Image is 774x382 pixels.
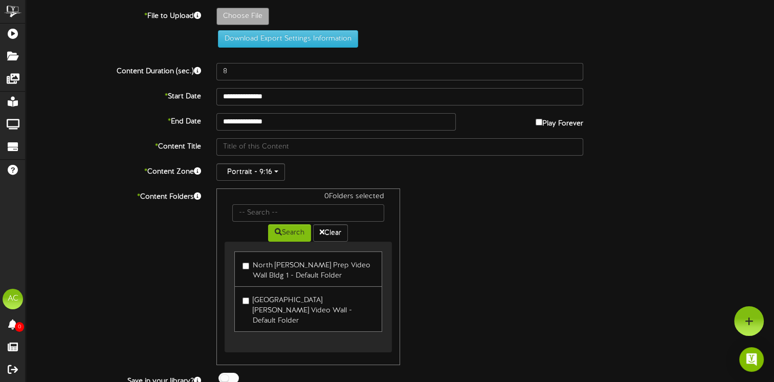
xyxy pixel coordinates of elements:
button: Clear [313,224,348,242]
input: -- Search -- [232,204,384,222]
button: Download Export Settings Information [218,30,358,48]
label: File to Upload [18,8,209,22]
label: Content Folders [18,188,209,202]
div: 0 Folders selected [225,192,391,204]
span: 0 [15,322,24,332]
label: Start Date [18,88,209,102]
label: End Date [18,113,209,127]
label: [GEOGRAPHIC_DATA][PERSON_NAME] Video Wall - Default Folder [242,292,373,326]
div: AC [3,289,23,309]
label: Content Zone [18,163,209,177]
a: Download Export Settings Information [213,35,358,43]
input: North [PERSON_NAME] Prep Video Wall Bldg 1 - Default Folder [242,263,249,269]
label: North [PERSON_NAME] Prep Video Wall Bldg 1 - Default Folder [242,257,373,281]
label: Play Forever [536,113,583,129]
button: Search [268,224,311,242]
label: Content Duration (sec.) [18,63,209,77]
label: Content Title [18,138,209,152]
input: [GEOGRAPHIC_DATA][PERSON_NAME] Video Wall - Default Folder [242,298,249,304]
input: Title of this Content [216,138,583,156]
input: Play Forever [536,119,542,125]
div: Open Intercom Messenger [739,347,764,372]
button: Portrait - 9:16 [216,163,285,181]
